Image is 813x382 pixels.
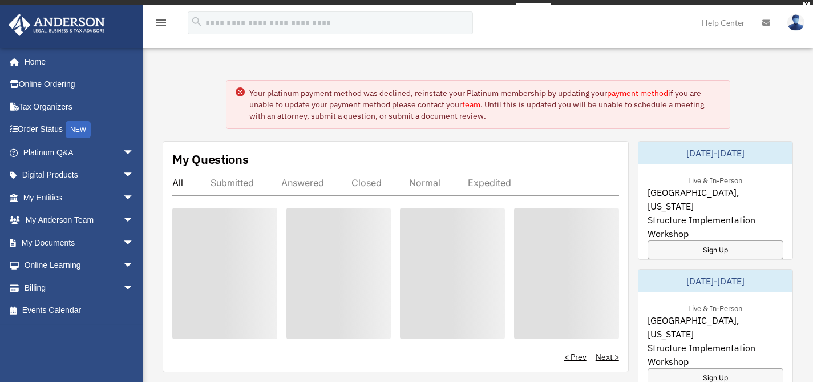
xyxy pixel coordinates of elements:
[679,174,751,186] div: Live & In-Person
[8,186,151,209] a: My Entitiesarrow_drop_down
[648,186,783,213] span: [GEOGRAPHIC_DATA], [US_STATE]
[8,254,151,277] a: Online Learningarrow_drop_down
[8,299,151,322] a: Events Calendar
[172,151,249,168] div: My Questions
[8,276,151,299] a: Billingarrow_drop_down
[281,177,324,188] div: Answered
[123,254,145,278] span: arrow_drop_down
[123,164,145,187] span: arrow_drop_down
[8,118,151,142] a: Order StatusNEW
[638,270,792,292] div: [DATE]-[DATE]
[66,121,91,138] div: NEW
[8,73,151,96] a: Online Ordering
[8,141,151,164] a: Platinum Q&Aarrow_drop_down
[8,164,151,187] a: Digital Productsarrow_drop_down
[468,177,511,188] div: Expedited
[5,14,108,36] img: Anderson Advisors Platinum Portal
[8,209,151,232] a: My Anderson Teamarrow_drop_down
[516,3,551,17] a: survey
[172,177,183,188] div: All
[123,186,145,210] span: arrow_drop_down
[262,3,511,17] div: Get a chance to win 6 months of Platinum for free just by filling out this
[123,276,145,300] span: arrow_drop_down
[154,16,168,30] i: menu
[607,88,668,98] a: payment method
[191,15,203,28] i: search
[123,231,145,255] span: arrow_drop_down
[564,351,587,363] a: < Prev
[803,2,810,9] div: close
[8,50,145,73] a: Home
[8,231,151,254] a: My Documentsarrow_drop_down
[123,141,145,164] span: arrow_drop_down
[249,87,721,122] div: Your platinum payment method was declined, reinstate your Platinum membership by updating your if...
[409,177,440,188] div: Normal
[679,301,751,313] div: Live & In-Person
[211,177,254,188] div: Submitted
[351,177,382,188] div: Closed
[8,95,151,118] a: Tax Organizers
[596,351,619,363] a: Next >
[462,99,480,110] a: team
[648,313,783,341] span: [GEOGRAPHIC_DATA], [US_STATE]
[123,209,145,232] span: arrow_drop_down
[648,240,783,259] a: Sign Up
[648,213,783,240] span: Structure Implementation Workshop
[638,142,792,164] div: [DATE]-[DATE]
[154,20,168,30] a: menu
[648,341,783,368] span: Structure Implementation Workshop
[787,14,804,31] img: User Pic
